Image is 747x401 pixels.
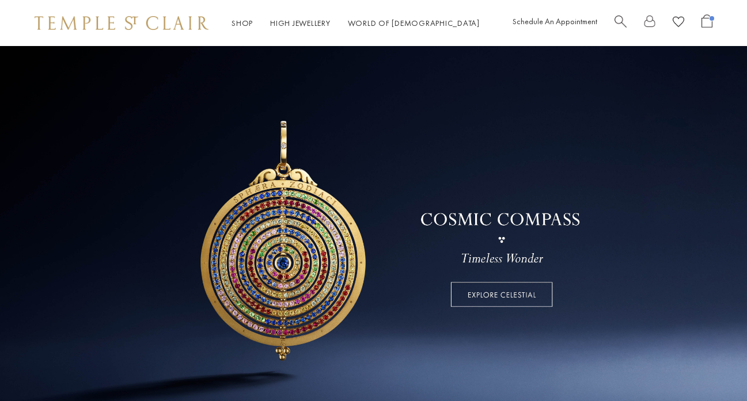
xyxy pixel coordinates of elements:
[270,18,331,28] a: High JewelleryHigh Jewellery
[35,16,208,30] img: Temple St. Clair
[232,18,253,28] a: ShopShop
[673,14,684,32] a: View Wishlist
[615,14,627,32] a: Search
[689,347,735,389] iframe: Gorgias live chat messenger
[702,14,712,32] a: Open Shopping Bag
[348,18,480,28] a: World of [DEMOGRAPHIC_DATA]World of [DEMOGRAPHIC_DATA]
[513,16,597,26] a: Schedule An Appointment
[232,16,480,30] nav: Main navigation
